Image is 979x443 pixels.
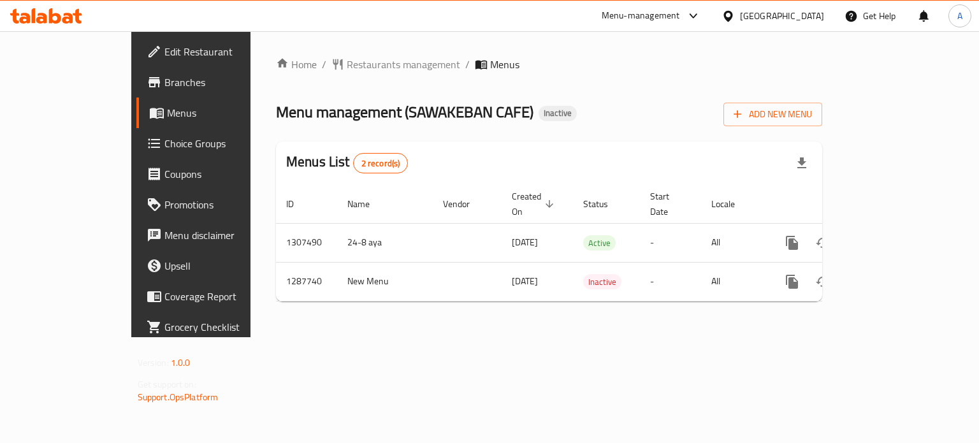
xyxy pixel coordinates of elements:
[138,354,169,371] span: Version:
[164,228,285,243] span: Menu disclaimer
[723,103,822,126] button: Add New Menu
[602,8,680,24] div: Menu-management
[347,196,386,212] span: Name
[276,223,337,262] td: 1307490
[164,44,285,59] span: Edit Restaurant
[354,157,408,170] span: 2 record(s)
[138,389,219,405] a: Support.OpsPlatform
[583,236,616,251] span: Active
[583,196,625,212] span: Status
[347,57,460,72] span: Restaurants management
[164,289,285,304] span: Coverage Report
[276,98,533,126] span: Menu management ( SAWAKEBAN CAFE )
[136,189,295,220] a: Promotions
[337,262,433,301] td: New Menu
[286,196,310,212] span: ID
[465,57,470,72] li: /
[640,262,701,301] td: -
[136,281,295,312] a: Coverage Report
[136,159,295,189] a: Coupons
[740,9,824,23] div: [GEOGRAPHIC_DATA]
[701,223,767,262] td: All
[767,185,910,224] th: Actions
[957,9,962,23] span: A
[164,197,285,212] span: Promotions
[640,223,701,262] td: -
[331,57,460,72] a: Restaurants management
[136,36,295,67] a: Edit Restaurant
[787,148,817,178] div: Export file
[808,266,838,297] button: Change Status
[777,228,808,258] button: more
[136,312,295,342] a: Grocery Checklist
[167,105,285,120] span: Menus
[164,319,285,335] span: Grocery Checklist
[276,185,910,301] table: enhanced table
[512,273,538,289] span: [DATE]
[276,57,822,72] nav: breadcrumb
[138,376,196,393] span: Get support on:
[337,223,433,262] td: 24-8 aya
[650,189,686,219] span: Start Date
[711,196,751,212] span: Locale
[164,75,285,90] span: Branches
[701,262,767,301] td: All
[808,228,838,258] button: Change Status
[583,275,621,289] span: Inactive
[490,57,519,72] span: Menus
[164,258,285,273] span: Upsell
[583,274,621,289] div: Inactive
[734,106,812,122] span: Add New Menu
[777,266,808,297] button: more
[136,67,295,98] a: Branches
[512,234,538,251] span: [DATE]
[171,354,191,371] span: 1.0.0
[443,196,486,212] span: Vendor
[353,153,409,173] div: Total records count
[136,251,295,281] a: Upsell
[276,262,337,301] td: 1287740
[164,136,285,151] span: Choice Groups
[512,189,558,219] span: Created On
[164,166,285,182] span: Coupons
[539,108,577,119] span: Inactive
[539,106,577,121] div: Inactive
[136,220,295,251] a: Menu disclaimer
[276,57,317,72] a: Home
[322,57,326,72] li: /
[136,98,295,128] a: Menus
[136,128,295,159] a: Choice Groups
[286,152,408,173] h2: Menus List
[583,235,616,251] div: Active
